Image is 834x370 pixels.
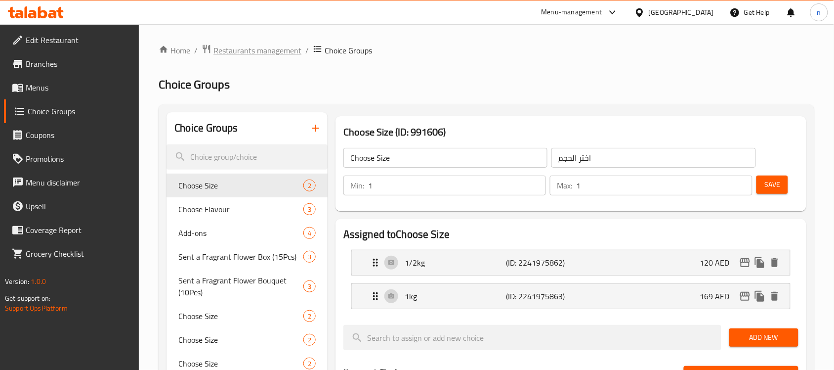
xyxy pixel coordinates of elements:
[303,251,316,263] div: Choices
[26,58,131,70] span: Branches
[26,177,131,188] span: Menu disclaimer
[817,7,821,18] span: n
[4,28,139,52] a: Edit Restaurant
[304,359,315,369] span: 2
[178,358,303,370] span: Choose Size
[26,82,131,93] span: Menus
[304,252,315,262] span: 3
[178,334,303,346] span: Choose Size
[167,144,328,170] input: search
[26,248,131,260] span: Grocery Checklist
[167,174,328,197] div: Choose Size2
[4,242,139,266] a: Grocery Checklist
[764,179,780,191] span: Save
[167,197,328,221] div: Choose Flavour3
[4,147,139,171] a: Promotions
[26,224,131,236] span: Coverage Report
[4,171,139,194] a: Menu disclaimer
[738,255,752,270] button: edit
[343,124,798,140] h3: Choose Size (ID: 991606)
[303,358,316,370] div: Choices
[752,289,767,304] button: duplicate
[343,325,721,350] input: search
[343,246,798,279] li: Expand
[202,44,301,57] a: Restaurants management
[700,290,738,302] p: 169 AED
[167,269,328,304] div: Sent a Fragrant Flower Bouquet (10Pcs)3
[5,275,29,288] span: Version:
[304,282,315,291] span: 3
[4,194,139,218] a: Upsell
[304,312,315,321] span: 2
[557,180,572,191] p: Max:
[304,181,315,190] span: 2
[26,34,131,46] span: Edit Restaurant
[303,334,316,346] div: Choices
[700,257,738,269] p: 120 AED
[350,180,364,191] p: Min:
[304,335,315,345] span: 2
[178,251,303,263] span: Sent a Fragrant Flower Box (15Pcs)
[167,245,328,269] div: Sent a Fragrant Flower Box (15Pcs)3
[167,328,328,352] div: Choose Size2
[756,176,788,194] button: Save
[506,257,574,269] p: (ID: 2241975862)
[4,52,139,76] a: Branches
[303,310,316,322] div: Choices
[405,257,506,269] p: 1/2kg
[26,129,131,141] span: Coupons
[738,289,752,304] button: edit
[303,227,316,239] div: Choices
[303,180,316,191] div: Choices
[178,180,303,191] span: Choose Size
[159,45,190,56] a: Home
[28,105,131,117] span: Choice Groups
[767,289,782,304] button: delete
[4,123,139,147] a: Coupons
[159,44,814,57] nav: breadcrumb
[5,292,50,305] span: Get support on:
[178,203,303,215] span: Choose Flavour
[542,6,602,18] div: Menu-management
[4,99,139,123] a: Choice Groups
[729,328,798,347] button: Add New
[767,255,782,270] button: delete
[352,284,790,309] div: Expand
[325,45,372,56] span: Choice Groups
[4,218,139,242] a: Coverage Report
[213,45,301,56] span: Restaurants management
[26,153,131,165] span: Promotions
[304,205,315,214] span: 3
[303,280,316,292] div: Choices
[343,279,798,313] li: Expand
[26,200,131,212] span: Upsell
[167,221,328,245] div: Add-ons4
[405,290,506,302] p: 1kg
[174,121,238,136] h2: Choice Groups
[649,7,714,18] div: [GEOGRAPHIC_DATA]
[178,227,303,239] span: Add-ons
[31,275,46,288] span: 1.0.0
[194,45,198,56] li: /
[303,203,316,215] div: Choices
[343,227,798,242] h2: Assigned to Choose Size
[178,310,303,322] span: Choose Size
[4,76,139,99] a: Menus
[305,45,309,56] li: /
[752,255,767,270] button: duplicate
[167,304,328,328] div: Choose Size2
[178,275,303,298] span: Sent a Fragrant Flower Bouquet (10Pcs)
[5,302,68,315] a: Support.OpsPlatform
[506,290,574,302] p: (ID: 2241975863)
[304,229,315,238] span: 4
[352,250,790,275] div: Expand
[159,73,230,95] span: Choice Groups
[737,331,791,344] span: Add New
